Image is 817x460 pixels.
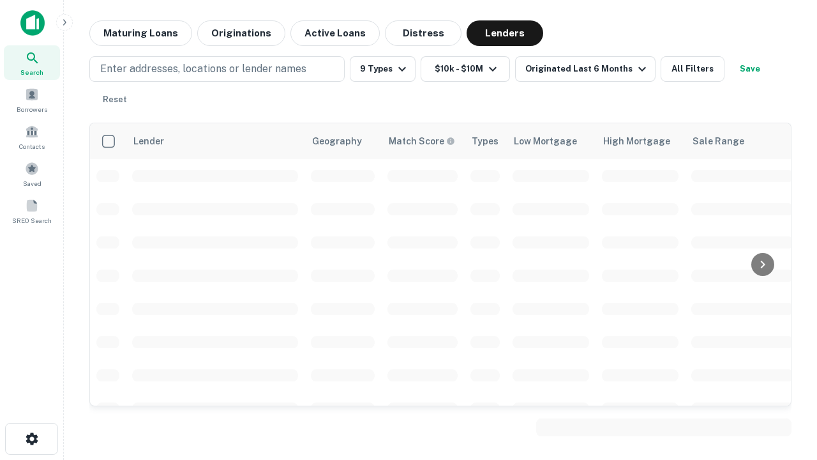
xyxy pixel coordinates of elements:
a: Saved [4,157,60,191]
th: Sale Range [685,123,800,159]
button: Originations [197,20,285,46]
span: Borrowers [17,104,47,114]
button: Originated Last 6 Months [515,56,656,82]
span: Search [20,67,43,77]
div: High Mortgage [603,134,670,149]
th: Low Mortgage [506,123,596,159]
a: SREO Search [4,194,60,228]
button: All Filters [661,56,724,82]
a: Borrowers [4,82,60,117]
div: Low Mortgage [514,134,577,149]
span: SREO Search [12,215,52,226]
h6: Match Score [389,134,453,148]
span: Contacts [19,141,45,151]
th: Capitalize uses an advanced AI algorithm to match your search with the best lender. The match sco... [381,123,464,159]
img: capitalize-icon.png [20,10,45,36]
div: Capitalize uses an advanced AI algorithm to match your search with the best lender. The match sco... [389,134,455,148]
button: Enter addresses, locations or lender names [89,56,345,82]
th: Lender [126,123,304,159]
th: Geography [304,123,381,159]
button: Reset [94,87,135,112]
button: Save your search to get updates of matches that match your search criteria. [730,56,770,82]
a: Contacts [4,119,60,154]
div: Types [472,134,498,149]
th: Types [464,123,506,159]
span: Saved [23,178,41,188]
iframe: Chat Widget [753,317,817,378]
button: Maturing Loans [89,20,192,46]
div: Originated Last 6 Months [525,61,650,77]
button: Distress [385,20,461,46]
p: Enter addresses, locations or lender names [100,61,306,77]
button: Lenders [467,20,543,46]
th: High Mortgage [596,123,685,159]
button: Active Loans [290,20,380,46]
button: 9 Types [350,56,416,82]
div: Geography [312,134,362,149]
button: $10k - $10M [421,56,510,82]
a: Search [4,45,60,80]
div: Sale Range [693,134,744,149]
div: Lender [133,134,164,149]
